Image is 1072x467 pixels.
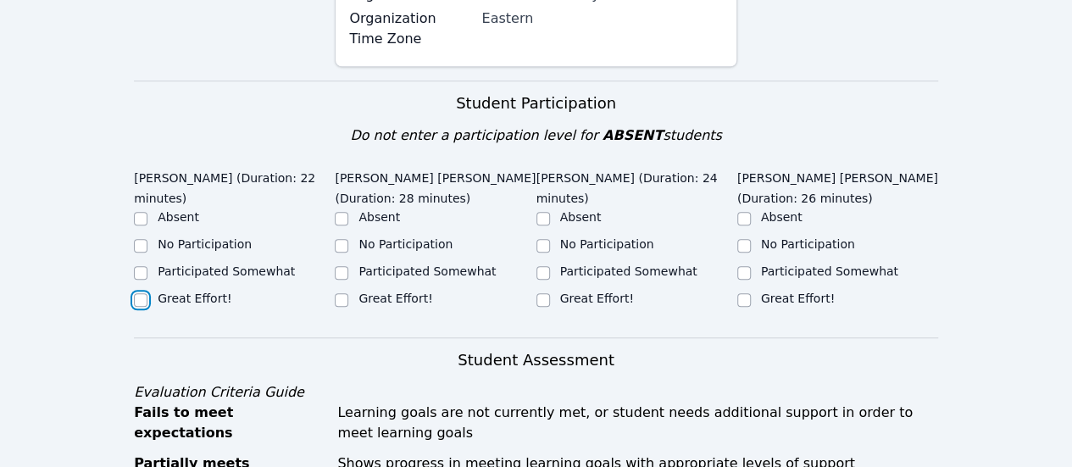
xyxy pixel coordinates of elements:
[134,125,938,146] div: Do not enter a participation level for students
[134,403,327,443] div: Fails to meet expectations
[761,264,898,278] label: Participated Somewhat
[560,237,654,251] label: No Participation
[560,264,697,278] label: Participated Somewhat
[358,264,496,278] label: Participated Somewhat
[337,403,938,443] div: Learning goals are not currently met, or student needs additional support in order to meet learni...
[761,210,803,224] label: Absent
[560,292,634,305] label: Great Effort!
[737,163,938,208] legend: [PERSON_NAME] [PERSON_NAME] (Duration: 26 minutes)
[134,382,938,403] div: Evaluation Criteria Guide
[158,264,295,278] label: Participated Somewhat
[158,292,231,305] label: Great Effort!
[761,237,855,251] label: No Participation
[134,348,938,372] h3: Student Assessment
[481,8,722,29] div: Eastern
[349,8,471,49] label: Organization Time Zone
[560,210,602,224] label: Absent
[335,163,536,208] legend: [PERSON_NAME] [PERSON_NAME] (Duration: 28 minutes)
[358,292,432,305] label: Great Effort!
[134,163,335,208] legend: [PERSON_NAME] (Duration: 22 minutes)
[134,92,938,115] h3: Student Participation
[358,237,453,251] label: No Participation
[358,210,400,224] label: Absent
[761,292,835,305] label: Great Effort!
[158,210,199,224] label: Absent
[603,127,663,143] span: ABSENT
[536,163,737,208] legend: [PERSON_NAME] (Duration: 24 minutes)
[158,237,252,251] label: No Participation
